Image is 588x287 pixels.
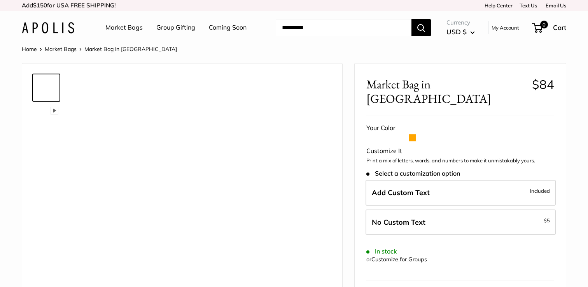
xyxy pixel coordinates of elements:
button: USD $ [446,26,475,38]
label: Leave Blank [366,210,556,235]
a: Coming Soon [209,22,247,33]
a: Group Gifting [156,22,195,33]
span: Cart [553,23,566,32]
span: Select a customization option [366,170,460,177]
a: Text Us [520,2,537,9]
a: Market Bag in Chartreuse [32,74,60,102]
a: My Account [492,23,519,32]
a: Customize for Groups [371,256,427,263]
a: Market Bag in Chartreuse [32,198,60,226]
a: Market Bag in Chartreuse [32,136,60,164]
input: Search... [276,19,411,36]
a: 0 Cart [533,21,566,34]
a: Help Center [482,2,513,9]
div: Customize It [366,145,554,157]
span: Market Bag in [GEOGRAPHIC_DATA] [366,77,526,106]
a: Home [22,46,37,53]
div: or [366,254,427,265]
a: Email Us [543,2,566,9]
span: No Custom Text [372,218,425,227]
span: Included [530,186,550,195]
span: $150 [33,2,47,9]
a: Market Bag in Chartreuse [32,167,60,195]
img: Apolis [22,22,74,33]
nav: Breadcrumb [22,44,177,54]
span: In stock [366,248,397,255]
span: Currency [446,17,475,28]
span: 0 [540,21,548,28]
button: Search [411,19,431,36]
a: Market Bags [105,22,143,33]
label: Add Custom Text [366,180,556,206]
p: Print a mix of letters, words, and numbers to make it unmistakably yours. [366,157,554,165]
span: USD $ [446,28,467,36]
span: Market Bag in [GEOGRAPHIC_DATA] [84,46,177,53]
span: $5 [544,217,550,224]
div: Your Color [366,122,554,134]
a: Market Bag in Chartreuse [32,229,60,257]
span: $84 [532,77,554,92]
span: - [541,216,550,225]
span: Add Custom Text [372,188,430,197]
a: Market Bag in Chartreuse [32,105,60,133]
a: Market Bags [45,46,77,53]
